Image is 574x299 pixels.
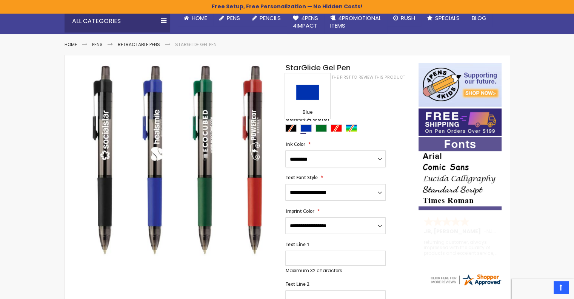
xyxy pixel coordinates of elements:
span: 4Pens 4impact [293,14,318,29]
div: Green [315,124,327,132]
a: Rush [387,10,421,26]
span: Imprint Color [285,208,314,214]
a: 4Pens4impact [287,10,324,34]
div: Blue [287,109,328,117]
a: Be the first to review this product [325,74,405,80]
span: Text Line 1 [285,241,309,248]
span: Text Font Style [285,174,317,181]
img: 4pens 4 kids [419,63,502,107]
img: Free shipping on orders over $199 [419,108,502,136]
iframe: Google Customer Reviews [512,279,574,299]
span: Blog [472,14,486,22]
span: 4PROMOTIONAL ITEMS [330,14,381,29]
span: Pens [227,14,240,22]
img: 4pens.com widget logo [429,273,502,287]
a: Pens [213,10,246,26]
a: Specials [421,10,466,26]
p: Maximum 32 characters [285,268,386,274]
span: Ink Color [285,141,305,147]
div: All Categories [65,10,170,33]
span: Rush [401,14,415,22]
span: Text Line 2 [285,281,309,287]
img: StarGlide Gel Pen [79,62,275,258]
div: returning customer, always impressed with the quality of products and excelent service, will retu... [424,240,497,256]
li: StarGlide Gel Pen [175,42,217,48]
a: Home [178,10,213,26]
span: Select A Color [285,115,330,125]
a: Blog [466,10,492,26]
a: 4PROMOTIONALITEMS [324,10,387,34]
a: 4pens.com certificate URL [429,282,502,288]
span: - , [483,228,549,235]
a: Home [65,41,77,48]
span: JB, [PERSON_NAME] [424,228,483,235]
img: font-personalization-examples [419,137,502,210]
div: Blue [300,124,312,132]
span: NJ [486,228,496,235]
span: Home [192,14,207,22]
a: Pencils [246,10,287,26]
span: StarGlide Gel Pen [285,62,350,73]
a: Retractable Pens [118,41,160,48]
span: Specials [435,14,460,22]
span: Pencils [260,14,281,22]
a: Pens [92,41,103,48]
